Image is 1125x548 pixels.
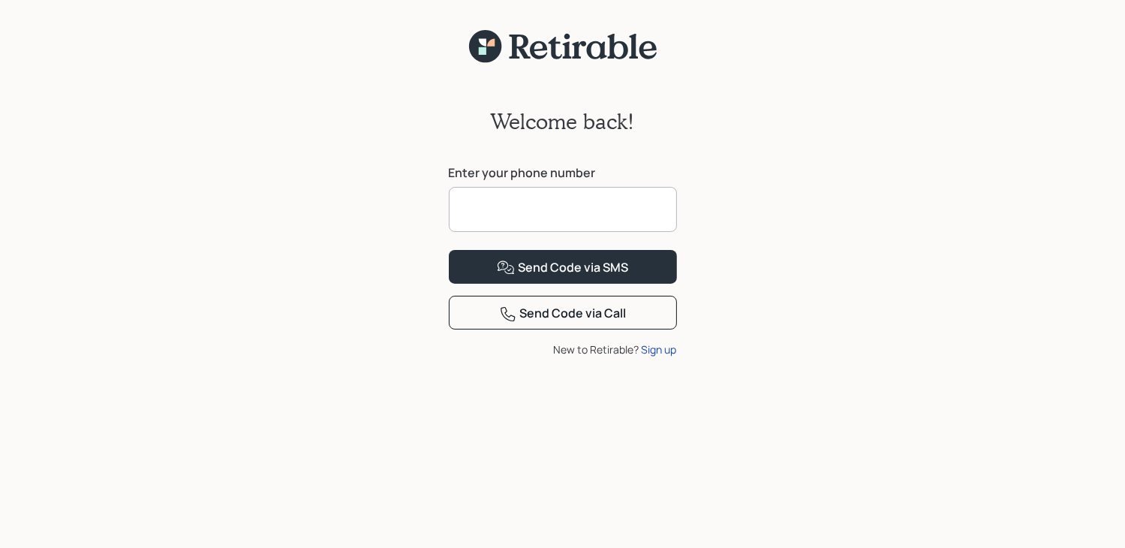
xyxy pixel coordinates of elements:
[642,342,677,357] div: Sign up
[449,342,677,357] div: New to Retirable?
[449,296,677,330] button: Send Code via Call
[449,250,677,284] button: Send Code via SMS
[449,164,677,181] label: Enter your phone number
[497,259,628,277] div: Send Code via SMS
[499,305,627,323] div: Send Code via Call
[491,109,635,134] h2: Welcome back!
